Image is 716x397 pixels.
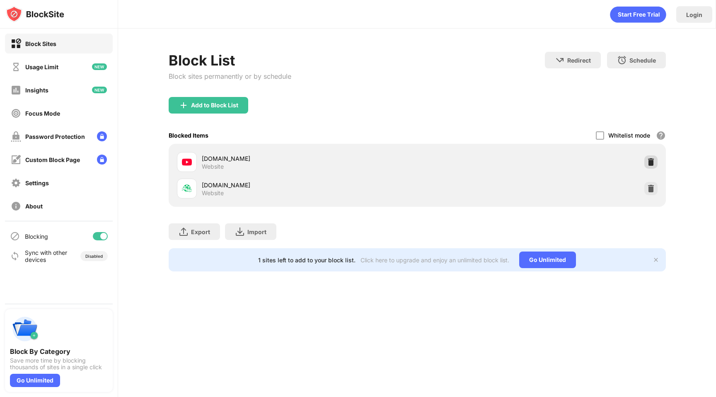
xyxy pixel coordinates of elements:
[182,184,192,194] img: favicons
[11,108,21,119] img: focus-off.svg
[202,163,224,170] div: Website
[11,131,21,142] img: password-protection-off.svg
[653,257,659,263] img: x-button.svg
[11,39,21,49] img: block-on.svg
[258,257,356,264] div: 1 sites left to add to your block list.
[25,203,43,210] div: About
[610,6,666,23] div: animation
[10,374,60,387] div: Go Unlimited
[92,87,107,93] img: new-icon.svg
[567,57,591,64] div: Redirect
[202,181,417,189] div: [DOMAIN_NAME]
[182,157,192,167] img: favicons
[360,257,509,264] div: Click here to upgrade and enjoy an unlimited block list.
[10,357,108,370] div: Save more time by blocking thousands of sites in a single click
[97,131,107,141] img: lock-menu.svg
[25,87,48,94] div: Insights
[686,11,702,18] div: Login
[191,102,238,109] div: Add to Block List
[11,155,21,165] img: customize-block-page-off.svg
[169,72,291,80] div: Block sites permanently or by schedule
[25,110,60,117] div: Focus Mode
[25,249,68,263] div: Sync with other devices
[97,155,107,165] img: lock-menu.svg
[11,201,21,211] img: about-off.svg
[25,156,80,163] div: Custom Block Page
[92,63,107,70] img: new-icon.svg
[11,85,21,95] img: insights-off.svg
[25,40,56,47] div: Block Sites
[10,314,40,344] img: push-categories.svg
[10,251,20,261] img: sync-icon.svg
[191,228,210,235] div: Export
[169,52,291,69] div: Block List
[11,62,21,72] img: time-usage-off.svg
[247,228,266,235] div: Import
[6,6,64,22] img: logo-blocksite.svg
[608,132,650,139] div: Whitelist mode
[25,179,49,186] div: Settings
[10,347,108,356] div: Block By Category
[10,231,20,241] img: blocking-icon.svg
[169,132,208,139] div: Blocked Items
[25,133,85,140] div: Password Protection
[629,57,656,64] div: Schedule
[519,252,576,268] div: Go Unlimited
[25,233,48,240] div: Blocking
[85,254,103,259] div: Disabled
[202,154,417,163] div: [DOMAIN_NAME]
[202,189,224,197] div: Website
[25,63,58,70] div: Usage Limit
[11,178,21,188] img: settings-off.svg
